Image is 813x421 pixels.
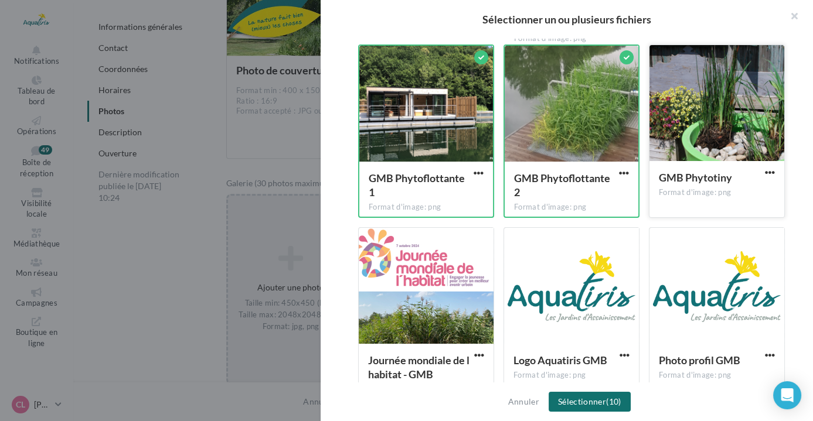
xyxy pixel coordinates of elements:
div: Open Intercom Messenger [773,381,801,409]
div: Format d'image: png [513,370,630,381]
span: Logo Aquatiris GMB [513,354,607,367]
button: Sélectionner(10) [549,392,631,412]
div: Format d'image: png [659,370,775,381]
div: Format d'image: png [514,33,629,44]
button: Annuler [503,395,543,409]
span: GMB Phytotiny [659,171,732,184]
span: Photo profil GMB [659,354,740,367]
span: (10) [606,396,621,406]
div: Format d'image: png [369,202,484,213]
span: GMB Phytoflottante 2 [514,172,610,198]
h2: Sélectionner un ou plusieurs fichiers [339,14,794,25]
div: Format d'image: png [514,202,629,213]
span: GMB Phytoflottante 1 [369,172,465,198]
div: Format d'image: png [659,187,775,198]
span: Journée mondiale de l habitat - GMB [368,354,470,381]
